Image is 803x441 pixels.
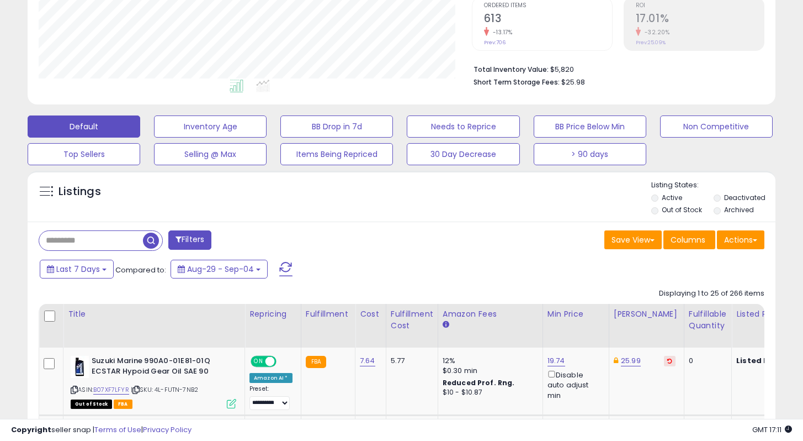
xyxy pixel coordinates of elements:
div: Fulfillment [306,308,350,320]
div: Displaying 1 to 25 of 266 items [659,288,764,299]
h5: Listings [59,184,101,200]
a: 25.99 [621,355,641,366]
label: Out of Stock [662,205,702,214]
a: 7.64 [360,355,375,366]
span: Last 7 Days [56,264,100,275]
b: Short Term Storage Fees: [474,77,560,87]
button: Aug-29 - Sep-04 [171,260,268,279]
div: $10 - $10.87 [443,388,534,397]
span: FBA [114,400,132,409]
button: Selling @ Max [154,143,267,165]
span: OFF [275,357,293,366]
span: $25.98 [561,77,585,87]
button: Last 7 Days [40,260,114,279]
b: Listed Price: [736,355,786,366]
label: Active [662,193,682,202]
small: Prev: 25.09% [636,39,666,46]
div: Min Price [547,308,604,320]
button: Inventory Age [154,116,267,138]
div: Amazon AI * [249,373,293,383]
span: | SKU: 4L-FUTN-7NB2 [131,385,198,394]
span: Aug-29 - Sep-04 [187,264,254,275]
span: Columns [671,234,705,245]
button: Top Sellers [28,143,140,165]
div: Fulfillable Quantity [689,308,727,332]
button: > 90 days [534,143,646,165]
div: Repricing [249,308,296,320]
div: Disable auto adjust min [547,369,600,401]
button: Save View [604,230,662,249]
a: Privacy Policy [143,424,192,435]
button: Items Being Repriced [280,143,393,165]
div: Title [68,308,240,320]
span: All listings that are currently out of stock and unavailable for purchase on Amazon [71,400,112,409]
a: B07XF7LFYR [93,385,129,395]
li: $5,820 [474,62,756,75]
div: seller snap | | [11,425,192,435]
span: Ordered Items [484,3,612,9]
button: Needs to Reprice [407,116,519,138]
div: 0 [689,356,723,366]
button: Columns [663,230,715,249]
div: 12% [443,356,534,366]
span: Compared to: [115,265,166,275]
button: Non Competitive [660,116,773,138]
b: Suzuki Marine 990A0-01E81-01Q ECSTAR Hypoid Gear Oil SAE 90 [92,356,226,379]
h2: 613 [484,12,612,27]
div: Cost [360,308,381,320]
label: Archived [724,205,754,214]
button: BB Drop in 7d [280,116,393,138]
div: 5.77 [391,356,429,366]
h2: 17.01% [636,12,764,27]
span: ON [252,357,265,366]
button: Filters [168,230,211,250]
b: Total Inventory Value: [474,65,549,74]
span: 2025-09-12 17:11 GMT [752,424,792,435]
small: -13.17% [489,28,513,36]
div: [PERSON_NAME] [614,308,679,320]
div: Amazon Fees [443,308,538,320]
div: $0.30 min [443,366,534,376]
div: ASIN: [71,356,236,407]
strong: Copyright [11,424,51,435]
button: Actions [717,230,764,249]
small: FBA [306,356,326,368]
small: -32.20% [641,28,670,36]
button: Default [28,116,140,138]
a: 19.74 [547,355,565,366]
button: 30 Day Decrease [407,143,519,165]
div: Preset: [249,385,293,410]
div: Fulfillment Cost [391,308,433,332]
img: 31RLZX0XbQL._SL40_.jpg [71,356,89,378]
p: Listing States: [651,180,775,191]
small: Prev: 706 [484,39,506,46]
button: BB Price Below Min [534,116,646,138]
b: Reduced Prof. Rng. [443,378,515,387]
span: ROI [636,3,764,9]
label: Deactivated [724,193,765,202]
small: Amazon Fees. [443,320,449,330]
a: Terms of Use [94,424,141,435]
